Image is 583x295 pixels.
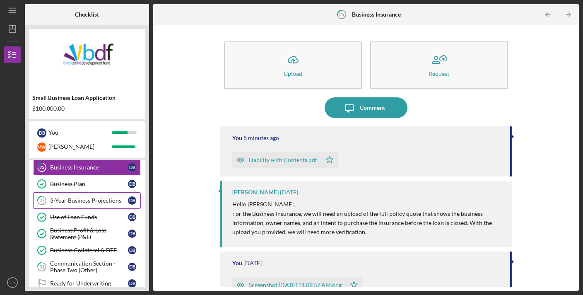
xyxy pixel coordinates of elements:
div: D B [128,196,136,205]
a: Ready for UnderwritingDB [33,275,141,292]
div: Ready for Underwriting [50,280,128,287]
div: D B [128,213,136,221]
button: Upload [224,41,362,89]
button: Request [370,41,508,89]
a: Business PlanDB [33,176,141,192]
a: 31Communication Section - Phase Two (Other)DB [33,259,141,275]
b: Checklist [75,11,99,18]
a: 273-Year Business ProjectionsDB [33,192,141,209]
tspan: 25 [39,165,44,170]
div: Business Collateral & DTE [50,247,128,254]
div: D B [128,230,136,238]
div: Upload [284,70,302,77]
button: Screenshot [DATE] 11.09.57 AM.png [232,277,362,293]
a: Use of Loan FundsDB [33,209,141,225]
text: DB [10,280,15,285]
div: D B [128,163,136,172]
button: DB [4,274,21,291]
tspan: 31 [39,264,44,270]
div: You [232,135,242,141]
a: Business Profit & Loss Statement (P&L)DB [33,225,141,242]
div: You [232,260,242,266]
div: Comment [360,97,385,118]
div: D B [37,128,46,138]
b: Business Insurance [352,11,401,18]
p: For the Business Insurance, we will need an upload of the full policy quote that shows the busine... [232,209,504,237]
div: Request [429,70,449,77]
tspan: 27 [39,198,45,203]
div: 3-Year Business Projections [50,197,128,204]
div: Small Business Loan Application [32,94,142,101]
a: Business Collateral & DTEDB [33,242,141,259]
div: Use of Loan Funds [50,214,128,220]
div: You [48,126,112,140]
div: Business Plan [50,181,128,187]
div: M W [37,143,46,152]
div: Business Profit & Loss Statement (P&L) [50,227,128,240]
div: D B [128,246,136,254]
div: [PERSON_NAME] [48,140,112,154]
time: 2025-09-04 15:50 [280,189,298,196]
p: Hello [PERSON_NAME], [232,200,504,209]
div: Screenshot [DATE] 11.09.57 AM.png [249,282,342,288]
div: Liability with Contents.pdf [249,157,317,163]
a: 25Business InsuranceDB [33,159,141,176]
img: Product logo [29,33,145,83]
tspan: 25 [339,12,344,17]
div: D B [128,180,136,188]
div: D B [128,279,136,288]
div: D B [128,263,136,271]
div: Communication Section - Phase Two (Other) [50,260,128,273]
div: [PERSON_NAME] [232,189,279,196]
button: Liability with Contents.pdf [232,152,338,168]
div: $100,000.00 [32,105,142,112]
button: Comment [325,97,407,118]
time: 2025-09-03 15:10 [243,260,262,266]
time: 2025-09-22 16:49 [243,135,279,141]
div: Business Insurance [50,164,128,171]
